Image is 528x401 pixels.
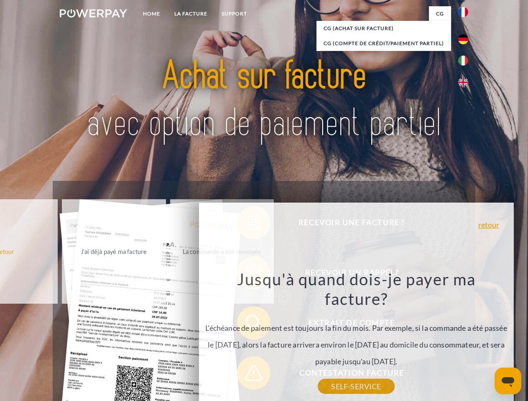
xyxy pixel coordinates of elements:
a: Support [214,6,254,21]
a: Home [136,6,167,21]
img: de [458,34,468,44]
a: SELF-SERVICE [318,379,394,394]
a: CG (Compte de crédit/paiement partiel) [316,36,451,51]
img: en [458,77,468,87]
a: CG [429,6,451,21]
iframe: Bouton de lancement de la fenêtre de messagerie [495,368,521,394]
img: title-powerpay_fr.svg [80,40,448,160]
div: La commande a été renvoyée [175,246,269,257]
a: CG (achat sur facture) [316,21,451,36]
h3: Jusqu'à quand dois-je payer ma facture? [204,269,509,309]
a: retour [478,221,500,228]
a: LA FACTURE [167,6,214,21]
img: logo-powerpay-white.svg [60,9,127,18]
img: fr [458,7,468,17]
img: it [458,56,468,66]
div: J'ai déjà payé ma facture [67,246,161,257]
div: L'échéance de paiement est toujours la fin du mois. Par exemple, si la commande a été passée le [... [204,269,509,386]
